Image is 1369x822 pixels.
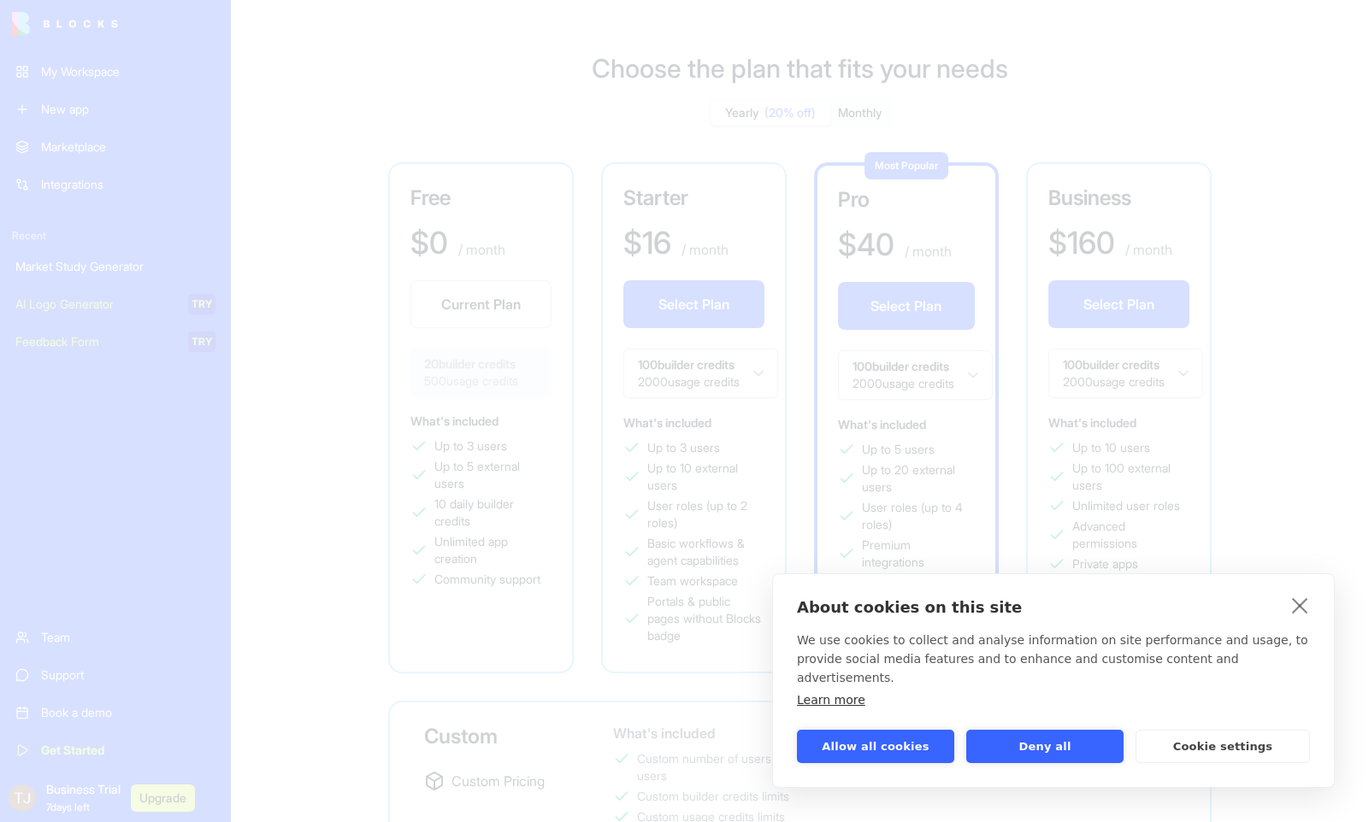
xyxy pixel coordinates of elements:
[797,631,1310,687] p: We use cookies to collect and analyse information on site performance and usage, to provide socia...
[1136,730,1310,763] button: Cookie settings
[966,730,1124,763] button: Deny all
[797,598,1022,616] strong: About cookies on this site
[797,730,954,763] button: Allow all cookies
[797,693,865,707] a: Learn more
[1287,591,1313,619] a: close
